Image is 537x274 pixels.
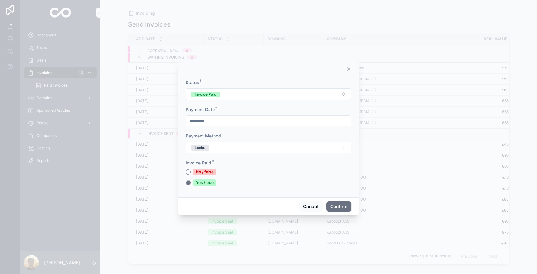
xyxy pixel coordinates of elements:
div: No / false [193,169,216,175]
div: Invoice Paid [195,92,216,97]
button: Confirm [326,201,351,212]
div: Lasku [195,145,205,151]
button: Select Button [186,142,351,153]
div: Yes / true [193,179,216,186]
span: Payment Method [186,133,221,138]
span: Status [186,80,199,85]
button: Select Button [186,88,351,100]
span: Payment Date [186,107,215,112]
span: Invoice Paid [186,160,211,165]
button: Cancel [299,201,322,212]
